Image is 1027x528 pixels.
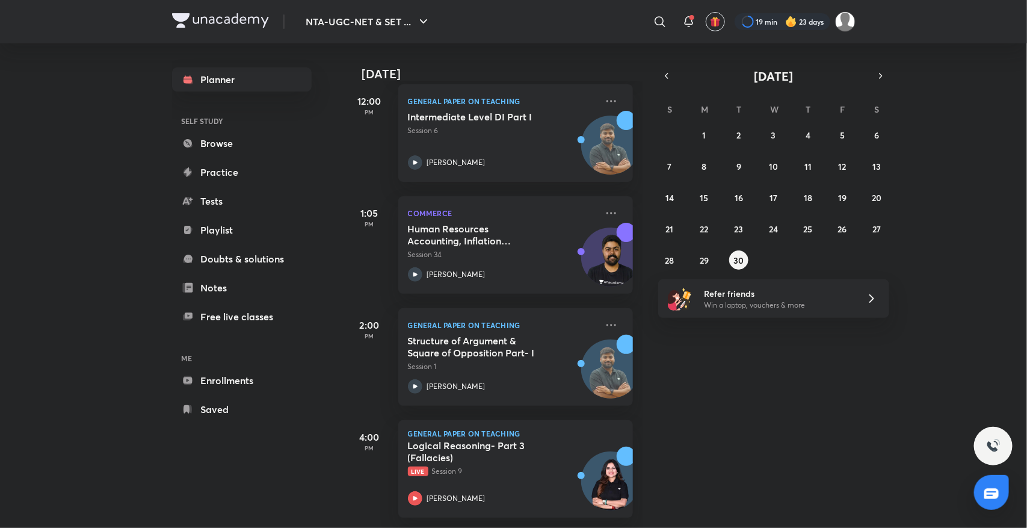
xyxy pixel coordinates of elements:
abbr: September 19, 2025 [838,192,847,203]
button: September 24, 2025 [763,219,783,238]
button: September 10, 2025 [763,157,783,176]
button: September 17, 2025 [763,188,783,207]
h4: [DATE] [362,67,645,81]
abbr: September 23, 2025 [735,223,744,235]
p: General Paper on Teaching [408,94,597,108]
abbr: Sunday [667,104,672,115]
button: September 3, 2025 [763,125,783,144]
abbr: September 4, 2025 [806,129,810,141]
button: NTA-UGC-NET & SET ... [299,10,438,34]
abbr: September 2, 2025 [737,129,741,141]
span: Live [408,467,428,476]
img: Avatar [582,458,640,516]
abbr: September 24, 2025 [769,223,778,235]
a: Saved [172,397,312,421]
abbr: Thursday [806,104,810,115]
h6: SELF STUDY [172,111,312,131]
img: ttu [986,439,1001,453]
abbr: Wednesday [770,104,779,115]
button: September 16, 2025 [729,188,748,207]
abbr: September 16, 2025 [735,192,743,203]
p: Session 1 [408,361,597,372]
abbr: September 11, 2025 [804,161,812,172]
abbr: September 6, 2025 [875,129,880,141]
button: September 14, 2025 [660,188,679,207]
abbr: September 3, 2025 [771,129,776,141]
abbr: September 7, 2025 [668,161,672,172]
h5: Intermediate Level DI Part I [408,111,558,123]
abbr: September 25, 2025 [803,223,812,235]
button: September 29, 2025 [695,250,714,270]
abbr: September 21, 2025 [666,223,674,235]
button: September 7, 2025 [660,157,679,176]
abbr: September 15, 2025 [700,192,709,203]
p: Commerce [408,206,597,220]
img: Sakshi Nath [835,11,856,32]
button: September 15, 2025 [695,188,714,207]
abbr: September 20, 2025 [872,192,882,203]
abbr: September 5, 2025 [840,129,845,141]
h5: 12:00 [345,94,393,108]
p: PM [345,108,393,116]
img: streak [785,16,797,28]
abbr: Monday [702,104,709,115]
img: Company Logo [172,13,269,28]
h5: 2:00 [345,318,393,332]
h5: Structure of Argument & Square of Opposition Part- I [408,335,558,359]
img: Avatar [582,122,640,180]
button: September 4, 2025 [798,125,818,144]
abbr: September 13, 2025 [873,161,881,172]
button: September 25, 2025 [798,219,818,238]
button: September 23, 2025 [729,219,748,238]
p: PM [345,220,393,228]
p: PM [345,332,393,340]
abbr: Tuesday [736,104,741,115]
button: September 30, 2025 [729,250,748,270]
abbr: September 10, 2025 [769,161,778,172]
button: September 21, 2025 [660,219,679,238]
abbr: September 1, 2025 [703,129,706,141]
a: Company Logo [172,13,269,31]
h6: Refer friends [704,287,852,300]
abbr: Saturday [875,104,880,115]
abbr: September 18, 2025 [804,192,812,203]
button: September 26, 2025 [833,219,852,238]
abbr: September 22, 2025 [700,223,709,235]
button: September 2, 2025 [729,125,748,144]
abbr: September 29, 2025 [700,255,709,266]
p: Win a laptop, vouchers & more [704,300,852,311]
img: Avatar [582,346,640,404]
button: September 12, 2025 [833,157,852,176]
a: Tests [172,189,312,213]
abbr: Friday [840,104,845,115]
button: September 13, 2025 [868,157,887,176]
p: PM [345,444,393,452]
a: Notes [172,276,312,300]
button: September 19, 2025 [833,188,852,207]
a: Free live classes [172,305,312,329]
p: [PERSON_NAME] [427,381,486,392]
abbr: September 17, 2025 [769,192,777,203]
button: avatar [706,12,725,31]
p: [PERSON_NAME] [427,157,486,168]
h5: 1:05 [345,206,393,220]
p: Session 9 [408,466,597,477]
abbr: September 12, 2025 [839,161,847,172]
abbr: September 14, 2025 [665,192,674,203]
p: Session 6 [408,125,597,136]
button: September 9, 2025 [729,157,748,176]
span: [DATE] [754,68,793,84]
p: [PERSON_NAME] [427,269,486,280]
button: September 1, 2025 [695,125,714,144]
p: [PERSON_NAME] [427,493,486,504]
a: Playlist [172,218,312,242]
img: avatar [710,16,721,27]
abbr: September 27, 2025 [873,223,881,235]
h5: Logical Reasoning- Part 3 (Fallacies) [408,439,558,464]
button: September 20, 2025 [868,188,887,207]
p: General Paper on Teaching [408,430,623,437]
a: Browse [172,131,312,155]
img: referral [668,287,692,311]
a: Doubts & solutions [172,247,312,271]
abbr: September 9, 2025 [736,161,741,172]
